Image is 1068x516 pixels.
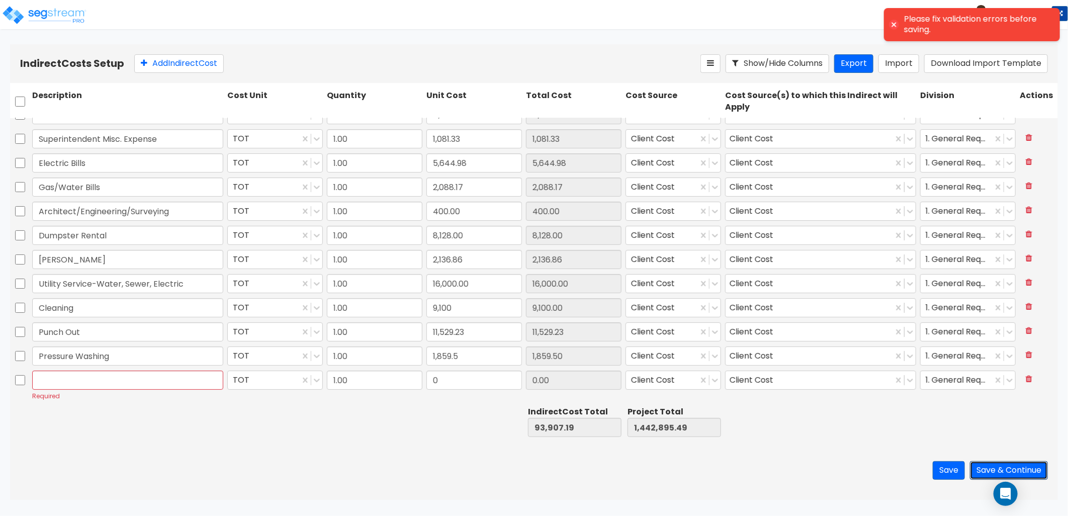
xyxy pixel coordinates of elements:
div: TOT [227,371,323,390]
div: Open Intercom Messenger [994,482,1018,506]
img: logo_pro_r.png [2,5,87,25]
div: 1. General Requirements [920,250,1016,269]
button: Delete Row [1020,129,1038,147]
div: Client Cost [725,129,916,148]
button: Delete Row [1020,274,1038,292]
button: Reorder Items [700,54,721,73]
div: TOT [227,250,323,269]
div: Total Cost [524,88,624,115]
div: Client Cost [725,298,916,317]
div: Client Cost [626,322,721,341]
div: Client Cost [725,202,916,221]
button: Import [878,54,919,73]
div: TOT [227,178,323,197]
div: 1. General Requirements [920,178,1016,197]
div: Client Cost [730,324,777,340]
div: 1. General Requirements [920,274,1016,293]
div: Client Cost [730,155,777,171]
div: Client Cost [725,250,916,269]
div: TOT [227,274,323,293]
button: AddIndirectCost [134,54,224,73]
div: Client Cost [725,322,916,341]
button: Show/Hide Columns [726,54,829,73]
div: Description [30,88,225,115]
div: Cost Source(s) to which this Indirect will Apply [723,88,918,115]
div: 1. General Requirements [920,129,1016,148]
div: Client Cost [730,228,777,243]
div: 1. General Requirements [920,322,1016,341]
div: 1. General Requirements [920,347,1016,366]
div: TOT [227,298,323,317]
div: Client Cost [725,226,916,245]
button: Export [834,54,873,73]
div: Unit Cost [424,88,524,115]
button: Delete Row [1020,178,1038,195]
div: TOT [227,129,323,148]
b: Indirect Costs Setup [20,56,124,70]
div: Client Cost [626,226,721,245]
div: Client Cost [626,298,721,317]
div: Client Cost [626,178,721,197]
button: Delete Row [1020,347,1038,364]
button: Save [933,461,965,480]
div: TOT [227,322,323,341]
button: Delete Row [1020,153,1038,171]
div: Client Cost [626,274,721,293]
div: Client Cost [626,371,721,390]
div: Client Cost [626,250,721,269]
div: Division [918,88,1018,115]
div: Client Cost [730,204,777,219]
div: Client Cost [626,202,721,221]
button: Delete Row [1020,371,1038,388]
div: Client Cost [730,349,777,364]
img: avatar.png [972,5,990,23]
div: Client Cost [730,276,777,292]
div: 1. General Requirements [920,153,1016,173]
div: TOT [227,153,323,173]
div: 1. General Requirements [920,371,1016,390]
div: TOT [227,202,323,221]
div: Client Cost [626,347,721,366]
div: Client Cost [725,274,916,293]
div: Client Cost [730,131,777,147]
div: Project Total [628,406,721,418]
div: Client Cost [725,153,916,173]
div: Client Cost [730,300,777,316]
div: Client Cost [730,252,777,268]
div: Client Cost [725,178,916,197]
div: Client Cost [626,129,721,148]
div: 1. General Requirements [920,298,1016,317]
div: 1. General Requirements [920,226,1016,245]
button: Download Import Template [924,54,1048,73]
button: Delete Row [1020,250,1038,268]
button: Delete Row [1020,202,1038,219]
div: 1. General Requirements [920,202,1016,221]
div: Indirect Cost Total [528,406,621,418]
button: Save & Continue [970,461,1048,480]
div: Client Cost [626,153,721,173]
div: Client Cost [730,373,777,388]
div: TOT [227,347,323,366]
div: Actions [1018,88,1058,115]
div: Cost Unit [225,88,325,115]
button: Delete Row [1020,298,1038,316]
div: Quantity [325,88,424,115]
div: TOT [227,226,323,245]
button: Delete Row [1020,322,1038,340]
div: Client Cost [725,371,916,390]
button: Delete Row [1020,226,1038,243]
div: Client Cost [725,347,916,366]
div: Please fix validation errors before saving. [904,14,1050,35]
div: Client Cost [730,180,777,195]
div: Required [32,392,223,400]
div: Cost Source [624,88,723,115]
